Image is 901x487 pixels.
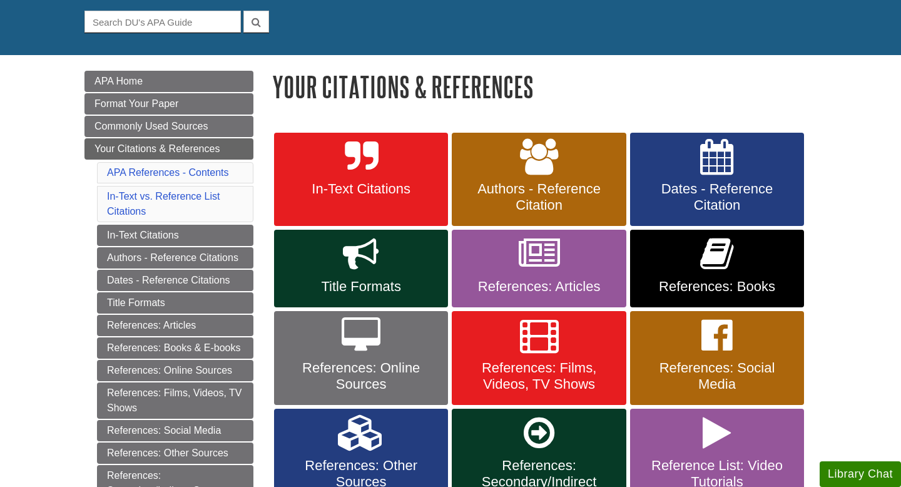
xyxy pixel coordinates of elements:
a: Authors - Reference Citations [97,247,253,269]
span: APA Home [94,76,143,86]
h1: Your Citations & References [272,71,817,103]
a: References: Articles [97,315,253,336]
a: In-Text Citations [274,133,448,227]
span: In-Text Citations [283,181,439,197]
a: References: Films, Videos, TV Shows [452,311,626,405]
span: Commonly Used Sources [94,121,208,131]
a: References: Books [630,230,804,307]
button: Library Chat [820,461,901,487]
a: Dates - Reference Citation [630,133,804,227]
span: Format Your Paper [94,98,178,109]
input: Search DU's APA Guide [84,11,241,33]
span: References: Films, Videos, TV Shows [461,360,616,392]
a: References: Other Sources [97,443,253,464]
a: Format Your Paper [84,93,253,115]
a: References: Films, Videos, TV Shows [97,382,253,419]
a: References: Social Media [97,420,253,441]
a: References: Books & E-books [97,337,253,359]
a: APA Home [84,71,253,92]
span: Dates - Reference Citation [639,181,795,213]
a: In-Text vs. Reference List Citations [107,191,220,217]
a: Commonly Used Sources [84,116,253,137]
a: References: Online Sources [97,360,253,381]
a: In-Text Citations [97,225,253,246]
span: Title Formats [283,279,439,295]
a: Your Citations & References [84,138,253,160]
span: References: Social Media [639,360,795,392]
span: References: Articles [461,279,616,295]
span: Your Citations & References [94,143,220,154]
a: Title Formats [274,230,448,307]
a: References: Social Media [630,311,804,405]
a: Authors - Reference Citation [452,133,626,227]
span: References: Books [639,279,795,295]
a: APA References - Contents [107,167,228,178]
a: References: Articles [452,230,626,307]
span: Authors - Reference Citation [461,181,616,213]
span: References: Online Sources [283,360,439,392]
a: Title Formats [97,292,253,314]
a: References: Online Sources [274,311,448,405]
a: Dates - Reference Citations [97,270,253,291]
